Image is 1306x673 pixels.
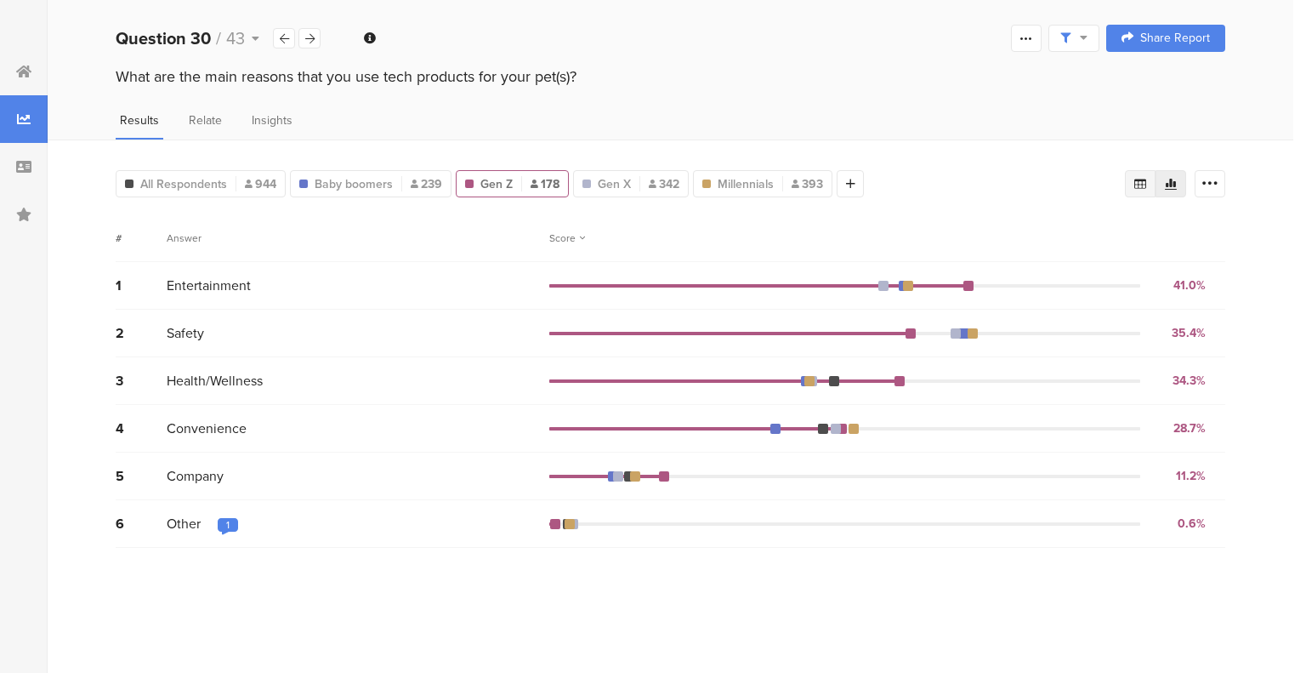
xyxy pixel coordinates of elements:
[116,26,211,51] b: Question 30
[252,111,292,129] span: Insights
[1173,277,1206,294] div: 41.0%
[140,175,227,193] span: All Respondents
[167,323,204,343] span: Safety
[167,371,263,391] span: Health/Wellness
[116,419,167,438] div: 4
[189,111,222,129] span: Relate
[792,175,823,193] span: 393
[116,66,1225,88] div: What are the main reasons that you use tech products for your pet(s)?
[718,175,774,193] span: Millennials
[226,26,245,51] span: 43
[1173,419,1206,437] div: 28.7%
[167,276,251,295] span: Entertainment
[531,175,559,193] span: 178
[1173,372,1206,390] div: 34.3%
[167,514,201,533] span: Other
[116,276,167,295] div: 1
[411,175,442,193] span: 239
[116,514,167,533] div: 6
[1140,32,1210,44] span: Share Report
[1172,324,1206,342] div: 35.4%
[116,466,167,486] div: 5
[480,175,513,193] span: Gen Z
[1176,467,1206,485] div: 11.2%
[167,466,224,486] span: Company
[1178,515,1206,533] div: 0.6%
[598,175,631,193] span: Gen X
[226,518,230,532] div: 1
[116,323,167,343] div: 2
[315,175,393,193] span: Baby boomers
[549,231,585,246] div: Score
[167,419,247,438] span: Convenience
[649,175,679,193] span: 342
[167,231,202,246] div: Answer
[116,371,167,391] div: 3
[245,175,276,193] span: 944
[120,111,159,129] span: Results
[216,26,221,51] span: /
[116,231,167,246] div: #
